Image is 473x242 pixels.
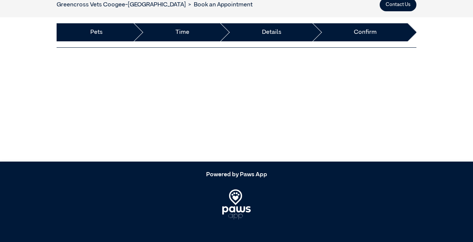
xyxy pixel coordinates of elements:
a: Details [262,28,281,37]
a: Confirm [354,28,377,37]
a: Time [175,28,189,37]
img: PawsApp [222,189,251,219]
h5: Powered by Paws App [57,171,416,178]
nav: breadcrumb [57,0,253,9]
a: Greencross Vets Coogee-[GEOGRAPHIC_DATA] [57,2,186,8]
a: Pets [90,28,103,37]
li: Book an Appointment [186,0,253,9]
